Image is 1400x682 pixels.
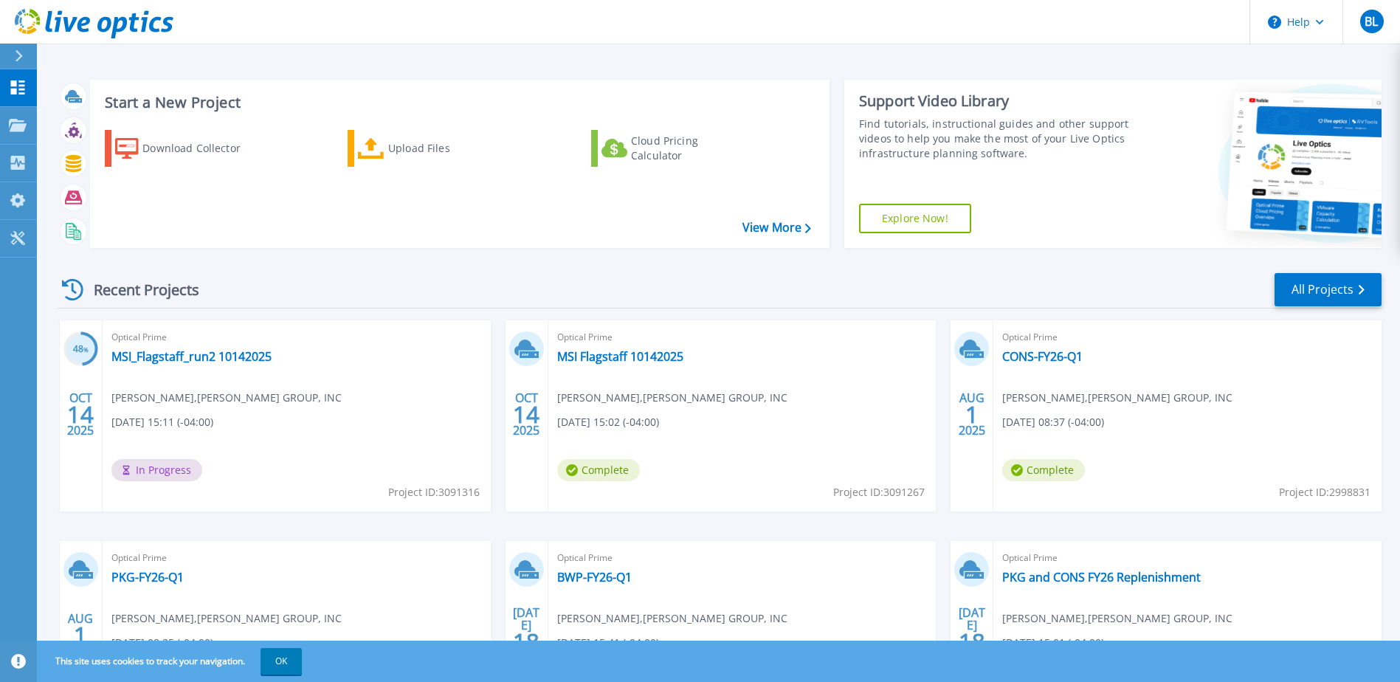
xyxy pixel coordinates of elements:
span: Optical Prime [1002,550,1373,566]
div: [DATE] 2025 [512,608,540,662]
span: [PERSON_NAME] , [PERSON_NAME] GROUP, INC [1002,390,1232,406]
span: Project ID: 2998831 [1279,484,1370,500]
div: Support Video Library [859,92,1133,111]
span: [PERSON_NAME] , [PERSON_NAME] GROUP, INC [557,390,787,406]
a: View More [742,221,811,235]
div: Cloud Pricing Calculator [631,134,749,163]
a: PKG-FY26-Q1 [111,570,184,585]
div: AUG 2025 [958,387,986,441]
span: BL [1365,15,1378,27]
div: [DATE] 2025 [958,608,986,662]
div: Recent Projects [57,272,219,308]
span: [DATE] 15:11 (-04:00) [111,414,213,430]
a: BWP-FY26-Q1 [557,570,632,585]
span: [DATE] 15:02 (-04:00) [557,414,659,430]
div: Upload Files [388,134,506,163]
a: Upload Files [348,130,512,167]
a: Download Collector [105,130,269,167]
span: [PERSON_NAME] , [PERSON_NAME] GROUP, INC [557,610,787,627]
div: Find tutorials, instructional guides and other support videos to help you make the most of your L... [859,117,1133,161]
a: PKG and CONS FY26 Replenishment [1002,570,1201,585]
span: [PERSON_NAME] , [PERSON_NAME] GROUP, INC [111,610,342,627]
div: AUG 2025 [66,608,94,662]
span: 18 [513,635,539,648]
span: [PERSON_NAME] , [PERSON_NAME] GROUP, INC [111,390,342,406]
span: 1 [74,629,87,641]
a: All Projects [1275,273,1382,306]
div: Download Collector [142,134,261,163]
span: Optical Prime [111,550,482,566]
span: 18 [959,635,985,648]
span: In Progress [111,459,202,481]
span: Optical Prime [111,329,482,345]
span: Complete [1002,459,1085,481]
div: OCT 2025 [66,387,94,441]
span: 1 [965,408,979,421]
span: Project ID: 3091267 [833,484,925,500]
span: Optical Prime [557,329,928,345]
a: CONS-FY26-Q1 [1002,349,1083,364]
h3: 48 [63,341,98,358]
span: [DATE] 15:41 (-04:00) [557,635,659,651]
a: MSI Flagstaff 10142025 [557,349,683,364]
h3: Start a New Project [105,94,810,111]
span: % [83,345,89,354]
span: Project ID: 3091316 [388,484,480,500]
button: OK [261,648,302,675]
span: [DATE] 08:25 (-04:00) [111,635,213,651]
span: Complete [557,459,640,481]
a: Cloud Pricing Calculator [591,130,756,167]
span: [PERSON_NAME] , [PERSON_NAME] GROUP, INC [1002,610,1232,627]
span: This site uses cookies to track your navigation. [41,648,302,675]
a: MSI_Flagstaff_run2 10142025 [111,349,272,364]
span: 14 [513,408,539,421]
span: Optical Prime [557,550,928,566]
span: Optical Prime [1002,329,1373,345]
span: [DATE] 15:01 (-04:00) [1002,635,1104,651]
span: 14 [67,408,94,421]
div: OCT 2025 [512,387,540,441]
a: Explore Now! [859,204,971,233]
span: [DATE] 08:37 (-04:00) [1002,414,1104,430]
